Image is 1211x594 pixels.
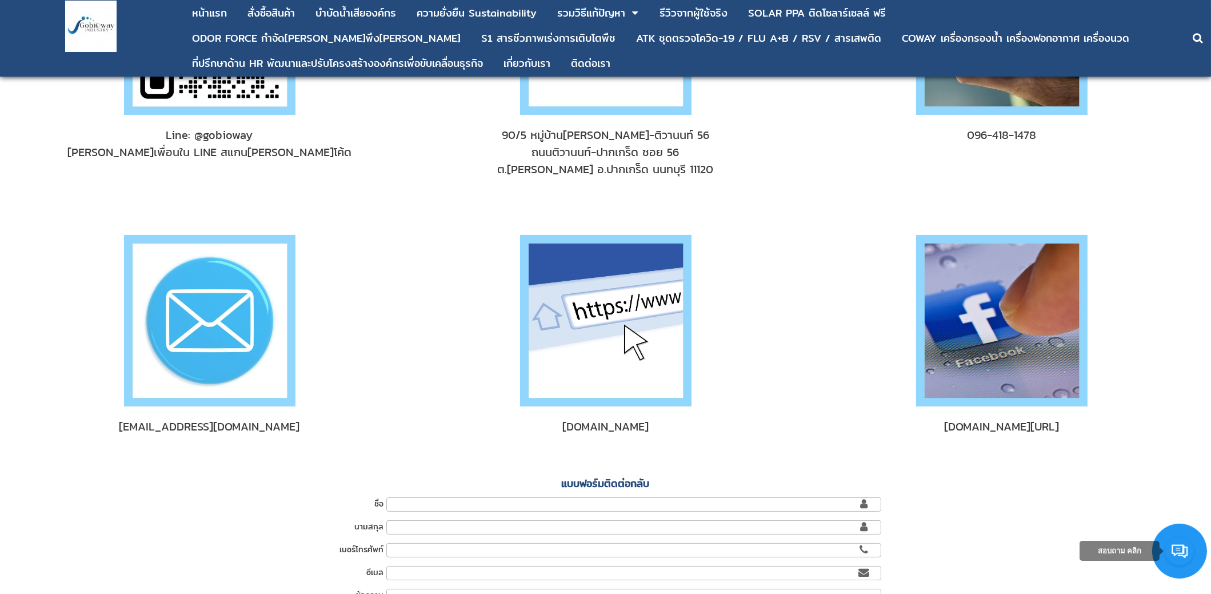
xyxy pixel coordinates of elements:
a: S1 สารชีวภาพเร่งการเติบโตพืช [481,27,616,49]
img: large-1644130236041.jpg [65,1,117,52]
a: รวมวิธีแก้ปัญหา [557,2,625,24]
a: เกี่ยวกับเรา [503,53,550,74]
span: สอบถาม คลิก [1098,547,1142,555]
div: [PERSON_NAME]เพื่อนใน LINE สแกน[PERSON_NAME]โค้ด [37,143,382,161]
label: นามสกุล [250,520,383,533]
div: ความยั่งยืน Sustainability [417,8,537,18]
label: ชื่อ [250,497,383,510]
span: [DOMAIN_NAME] [433,418,778,435]
div: ATK ชุดตรวจโควิด-19 / FLU A+B / RSV / สารเสพติด [636,33,881,43]
span: [EMAIL_ADDRESS][DOMAIN_NAME] [37,418,382,435]
a: ที่ปรึกษาด้าน HR พัฒนาและปรับโครงสร้างองค์กรเพื่อขับเคลื่อนธุรกิจ [192,53,483,74]
a: ATK ชุดตรวจโควิด-19 / FLU A+B / RSV / สารเสพติด [636,27,881,49]
div: ติดต่อเรา [571,58,610,69]
h1: แบบฟอร์มติดต่อกลับ [250,475,962,492]
div: 90/5 หมู่บ้าน[PERSON_NAME]-ติวานนท์ 56 [433,126,778,143]
div: สั่งซื้อสินค้า [247,8,295,18]
div: COWAY เครื่องกรองน้ำ เครื่องฟอกอากาศ เครื่องนวด [902,33,1129,43]
label: อีเมล [250,566,383,579]
div: บําบัดน้ำเสียองค์กร [315,8,396,18]
a: SOLAR PPA ติดโซลาร์เซลล์ ฟรี [748,2,886,24]
a: หน้าแรก [192,2,227,24]
div: รีวิวจากผู้ใช้จริง [660,8,728,18]
div: หน้าแรก [192,8,227,18]
a: COWAY เครื่องกรองน้ำ เครื่องฟอกอากาศ เครื่องนวด [902,27,1129,49]
a: สั่งซื้อสินค้า [247,2,295,24]
div: Line: @gobioway [37,126,382,143]
a: Line: @gobioway[PERSON_NAME]เพื่อนใน LINE สแกน[PERSON_NAME]โค้ด [37,126,382,161]
a: [DOMAIN_NAME][URL] [829,418,1174,435]
a: ติดต่อเรา [571,53,610,74]
div: ต.[PERSON_NAME] อ.ปากเกร็ด นนทบุรี 11120 [433,161,778,178]
div: รวมวิธีแก้ปัญหา [557,8,625,18]
a: ODOR FORCE กำจัด[PERSON_NAME]พึง[PERSON_NAME] [192,27,461,49]
div: เกี่ยวกับเรา [503,58,550,69]
a: บําบัดน้ำเสียองค์กร [315,2,396,24]
a: รีวิวจากผู้ใช้จริง [660,2,728,24]
a: ความยั่งยืน Sustainability [417,2,537,24]
div: ถนนติวานนท์-ปากเกร็ด ซอย 56 [433,143,778,161]
div: ที่ปรึกษาด้าน HR พัฒนาและปรับโครงสร้างองค์กรเพื่อขับเคลื่อนธุรกิจ [192,58,483,69]
label: เบอร์โทรศัพท์ [250,543,383,556]
div: S1 สารชีวภาพเร่งการเติบโตพืช [481,33,616,43]
div: SOLAR PPA ติดโซลาร์เซลล์ ฟรี [748,8,886,18]
div: ODOR FORCE กำจัด[PERSON_NAME]พึง[PERSON_NAME] [192,33,461,43]
span: 096-418-1478 [829,126,1174,143]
